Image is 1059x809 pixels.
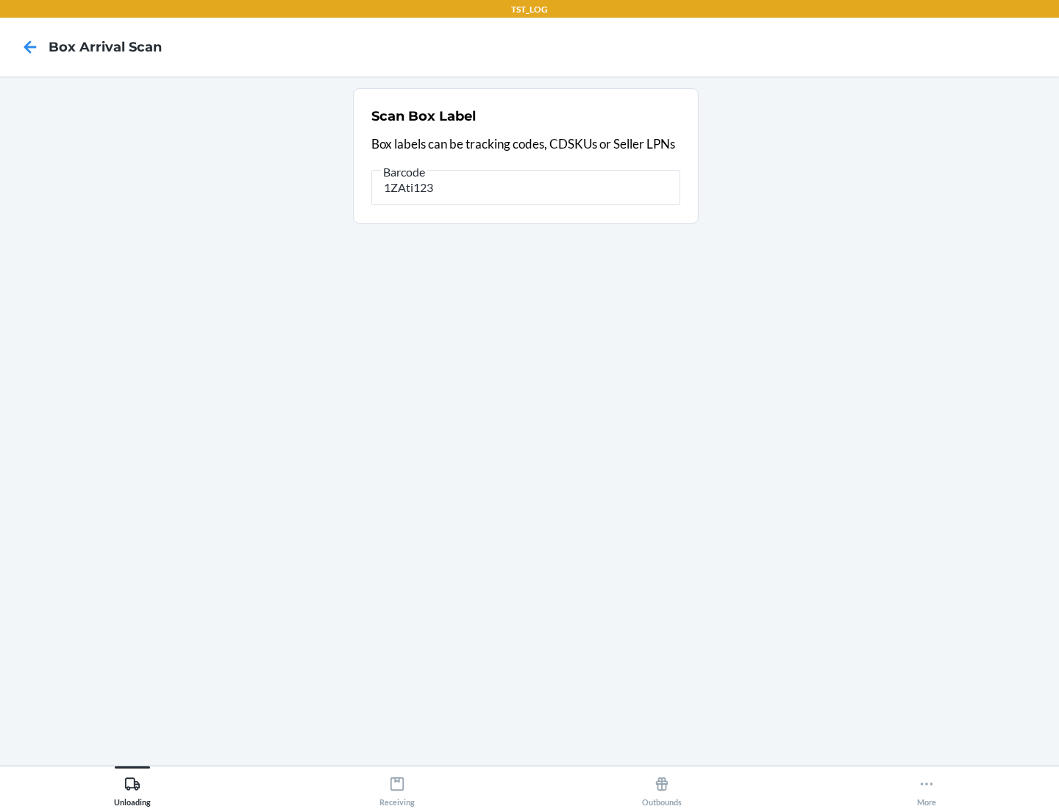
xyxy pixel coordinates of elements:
[49,38,162,57] h4: Box Arrival Scan
[917,770,936,807] div: More
[114,770,151,807] div: Unloading
[371,135,680,154] p: Box labels can be tracking codes, CDSKUs or Seller LPNs
[371,170,680,205] input: Barcode
[379,770,415,807] div: Receiving
[381,165,427,179] span: Barcode
[511,3,548,16] p: TST_LOG
[265,766,529,807] button: Receiving
[642,770,682,807] div: Outbounds
[794,766,1059,807] button: More
[529,766,794,807] button: Outbounds
[371,107,476,126] h2: Scan Box Label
